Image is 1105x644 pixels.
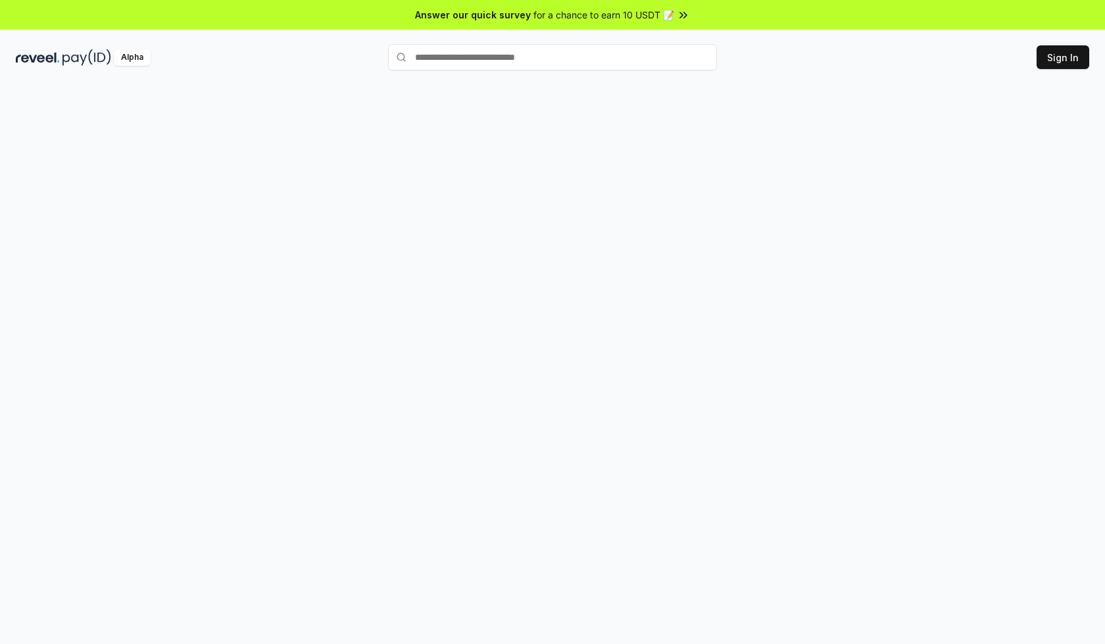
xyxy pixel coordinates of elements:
[62,49,111,66] img: pay_id
[415,8,531,22] span: Answer our quick survey
[16,49,60,66] img: reveel_dark
[533,8,674,22] span: for a chance to earn 10 USDT 📝
[1037,45,1089,69] button: Sign In
[114,49,151,66] div: Alpha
